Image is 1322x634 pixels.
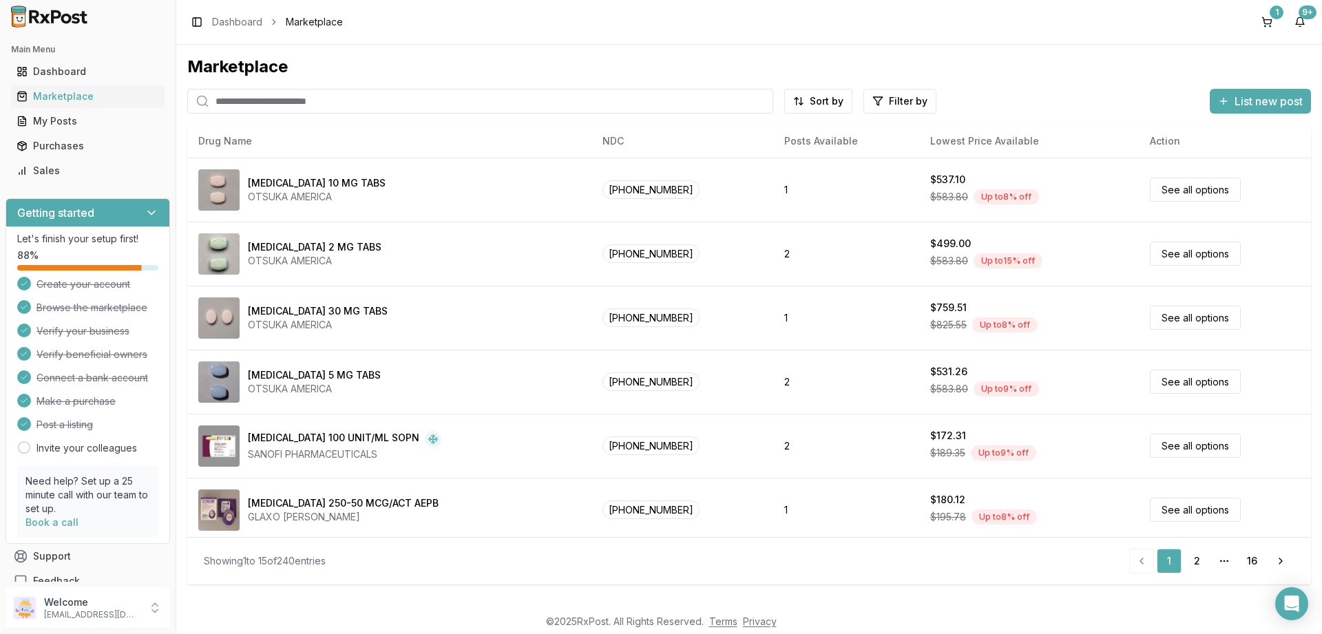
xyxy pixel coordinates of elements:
[33,574,80,588] span: Feedback
[25,474,150,516] p: Need help? Set up a 25 minute call with our team to set up.
[6,85,170,107] button: Marketplace
[36,394,116,408] span: Make a purchase
[709,615,737,627] a: Terms
[1256,11,1278,33] button: 1
[17,65,159,78] div: Dashboard
[810,94,843,108] span: Sort by
[602,180,700,199] span: [PHONE_NUMBER]
[187,125,591,158] th: Drug Name
[187,56,1311,78] div: Marketplace
[36,348,147,361] span: Verify beneficial owners
[14,597,36,619] img: User avatar
[25,516,78,528] a: Book a call
[248,431,419,447] div: [MEDICAL_DATA] 100 UNIT/ML SOPN
[36,441,137,455] a: Invite your colleagues
[248,240,381,254] div: [MEDICAL_DATA] 2 MG TABS
[11,134,165,158] a: Purchases
[930,493,965,507] div: $180.12
[602,372,700,391] span: [PHONE_NUMBER]
[930,254,968,268] span: $583.80
[1129,549,1294,573] nav: pagination
[784,89,852,114] button: Sort by
[743,615,777,627] a: Privacy
[17,139,159,153] div: Purchases
[198,361,240,403] img: Abilify 5 MG TABS
[889,94,927,108] span: Filter by
[1139,125,1311,158] th: Action
[1150,434,1241,458] a: See all options
[602,308,700,327] span: [PHONE_NUMBER]
[36,418,93,432] span: Post a listing
[1235,93,1303,109] span: List new post
[1150,370,1241,394] a: See all options
[974,381,1039,397] div: Up to 9 % off
[930,237,971,251] div: $499.00
[248,176,386,190] div: [MEDICAL_DATA] 10 MG TABS
[17,204,94,221] h3: Getting started
[248,382,381,396] div: OTSUKA AMERICA
[930,301,967,315] div: $759.51
[1275,587,1308,620] div: Open Intercom Messenger
[6,544,170,569] button: Support
[773,125,919,158] th: Posts Available
[17,232,158,246] p: Let's finish your setup first!
[1150,178,1241,202] a: See all options
[773,350,919,414] td: 2
[971,445,1036,461] div: Up to 9 % off
[286,15,343,29] span: Marketplace
[974,189,1039,204] div: Up to 8 % off
[44,595,140,609] p: Welcome
[248,304,388,318] div: [MEDICAL_DATA] 30 MG TABS
[930,190,968,204] span: $583.80
[863,89,936,114] button: Filter by
[36,371,148,385] span: Connect a bank account
[1150,306,1241,330] a: See all options
[602,244,700,263] span: [PHONE_NUMBER]
[1150,498,1241,522] a: See all options
[930,318,967,332] span: $825.55
[930,173,965,187] div: $537.10
[248,368,381,382] div: [MEDICAL_DATA] 5 MG TABS
[773,414,919,478] td: 2
[17,114,159,128] div: My Posts
[248,447,441,461] div: SANOFI PHARMACEUTICALS
[919,125,1139,158] th: Lowest Price Available
[1239,549,1264,573] a: 16
[773,478,919,542] td: 1
[6,61,170,83] button: Dashboard
[930,429,966,443] div: $172.31
[212,15,343,29] nav: breadcrumb
[36,301,147,315] span: Browse the marketplace
[972,317,1038,332] div: Up to 8 % off
[602,436,700,455] span: [PHONE_NUMBER]
[248,254,381,268] div: OTSUKA AMERICA
[198,297,240,339] img: Abilify 30 MG TABS
[1210,96,1311,109] a: List new post
[11,59,165,84] a: Dashboard
[591,125,773,158] th: NDC
[248,318,388,332] div: OTSUKA AMERICA
[1210,89,1311,114] button: List new post
[1267,549,1294,573] a: Go to next page
[6,569,170,593] button: Feedback
[602,500,700,519] span: [PHONE_NUMBER]
[930,510,966,524] span: $195.78
[1289,11,1311,33] button: 9+
[6,6,94,28] img: RxPost Logo
[36,277,130,291] span: Create your account
[11,109,165,134] a: My Posts
[11,84,165,109] a: Marketplace
[248,190,386,204] div: OTSUKA AMERICA
[36,324,129,338] span: Verify your business
[930,382,968,396] span: $583.80
[773,222,919,286] td: 2
[6,110,170,132] button: My Posts
[11,158,165,183] a: Sales
[198,425,240,467] img: Admelog SoloStar 100 UNIT/ML SOPN
[248,496,439,510] div: [MEDICAL_DATA] 250-50 MCG/ACT AEPB
[930,446,965,460] span: $189.35
[17,249,39,262] span: 88 %
[17,89,159,103] div: Marketplace
[930,365,967,379] div: $531.26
